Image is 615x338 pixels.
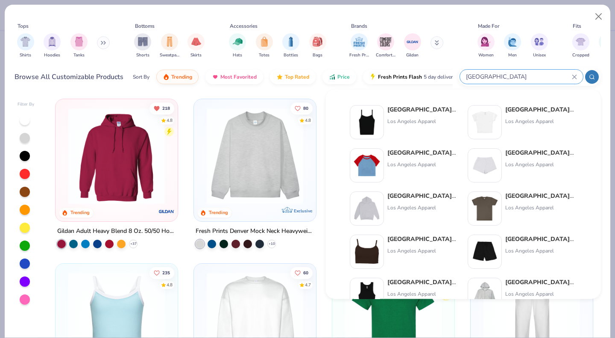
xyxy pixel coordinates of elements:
div: Los Angeles Apparel [387,247,459,255]
span: Comfort Colors [376,52,395,59]
img: most_fav.gif [212,73,219,80]
div: Los Angeles Apparel [505,247,577,255]
div: Los Angeles Apparel [505,161,577,168]
div: Apparel Sporty Baby Rib Crop Tank [387,278,459,287]
button: filter button [160,33,179,59]
strong: [GEOGRAPHIC_DATA] [387,235,456,243]
button: Most Favorited [205,70,263,84]
div: filter for Comfort Colors [376,33,395,59]
div: 4.7 [305,282,311,288]
strong: [GEOGRAPHIC_DATA] [387,192,456,200]
img: 806829dd-1c22-4937-9a35-1c80dd7c627b [354,238,380,265]
img: a90f7c54-8796-4cb2-9d6e-4e9644cfe0fe [307,108,413,204]
button: filter button [229,33,246,59]
div: Made For [478,22,499,30]
div: filter for Shorts [134,33,151,59]
img: Bags Image [313,37,322,47]
img: Shirts Image [20,37,30,47]
span: Fresh Prints Flash [378,73,422,80]
div: Los Angeles Apparel [505,118,577,125]
strong: [GEOGRAPHIC_DATA] [387,149,456,157]
span: + 10 [269,241,275,247]
div: filter for Hoodies [44,33,61,59]
div: Tops [18,22,29,30]
button: Close [591,9,607,25]
strong: [GEOGRAPHIC_DATA] [505,278,574,286]
div: Apparel Baby Rib Spaghetti Tank [387,105,459,114]
span: Women [478,52,494,59]
button: filter button [349,33,369,59]
span: Trending [171,73,192,80]
button: filter button [17,33,34,59]
strong: [GEOGRAPHIC_DATA] [505,235,574,243]
strong: [GEOGRAPHIC_DATA] [505,106,574,114]
span: Unisex [533,52,546,59]
button: filter button [404,33,421,59]
button: Like [150,267,175,279]
img: Skirts Image [191,37,201,47]
div: Apparel Heavy Jersey Garment Dye Gym Shorts [505,235,577,244]
input: Try "T-Shirt" [465,72,572,82]
div: Apparel L/S Heavy Fleece Hoodie Po 14 Oz [387,191,459,200]
div: Fresh Prints Denver Mock Neck Heavyweight Sweatshirt [196,226,314,237]
span: Cropped [572,52,589,59]
div: filter for Women [477,33,495,59]
img: Men Image [508,37,517,47]
span: Fresh Prints [349,52,369,59]
div: Apparel Heavy Fleece Cropped Zip Up [505,278,577,287]
div: filter for Gildan [404,33,421,59]
div: filter for Skirts [187,33,205,59]
span: Gildan [406,52,419,59]
div: Apparel Women's Shorts [505,148,577,157]
div: Apparel Baby Rib Spaghetti Crop Tank [387,235,459,244]
button: Trending [156,70,199,84]
div: Los Angeles Apparel [505,204,577,212]
img: 0f9e37c5-2c60-4d00-8ff5-71159717a189 [471,152,498,179]
img: trending.gif [163,73,170,80]
img: Women Image [481,37,491,47]
div: 4.8 [305,117,311,123]
img: Comfort Colors Image [379,35,392,48]
img: Bottles Image [286,37,296,47]
button: filter button [134,33,151,59]
img: Shorts Image [138,37,148,47]
div: filter for Sweatpants [160,33,179,59]
div: Bottoms [135,22,155,30]
span: Tanks [73,52,85,59]
div: Los Angeles Apparel [387,161,459,168]
img: flash.gif [369,73,376,80]
button: filter button [44,33,61,59]
div: Los Angeles Apparel [505,290,577,298]
span: Bottles [284,52,298,59]
span: Hats [233,52,242,59]
div: Los Angeles Apparel [387,290,459,298]
img: TopRated.gif [276,73,283,80]
button: Like [290,267,313,279]
div: Apparel S/S Fine Jersey Crew 4.3 Oz [505,191,577,200]
button: Fresh Prints Flash5 day delivery [363,70,462,84]
div: filter for Men [504,33,521,59]
div: filter for Hats [229,33,246,59]
img: cbf11e79-2adf-4c6b-b19e-3da42613dd1b [354,109,380,135]
div: filter for Fresh Prints [349,33,369,59]
div: filter for Shirts [17,33,34,59]
button: Unlike [150,102,175,114]
img: 0078be9a-03b3-411b-89be-d603b0ff0527 [354,282,380,308]
div: Apparel Baby Rib Short Sleeve Raglan [387,148,459,157]
div: Accessories [230,22,258,30]
span: Shirts [20,52,31,59]
span: Men [508,52,517,59]
div: 4.8 [167,117,173,123]
div: Los Angeles Apparel [387,204,459,212]
img: Tanks Image [74,37,84,47]
span: Shorts [136,52,149,59]
div: filter for Totes [256,33,273,59]
div: Gildan Adult Heavy Blend 8 Oz. 50/50 Hooded Sweatshirt [57,226,176,237]
div: filter for Tanks [70,33,88,59]
button: filter button [504,33,521,59]
img: Fresh Prints Image [353,35,366,48]
span: Skirts [190,52,202,59]
img: cc7ab432-f25a-40f3-be60-7822b14c0338 [471,282,498,308]
strong: [GEOGRAPHIC_DATA] [505,149,574,157]
button: filter button [531,33,548,59]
